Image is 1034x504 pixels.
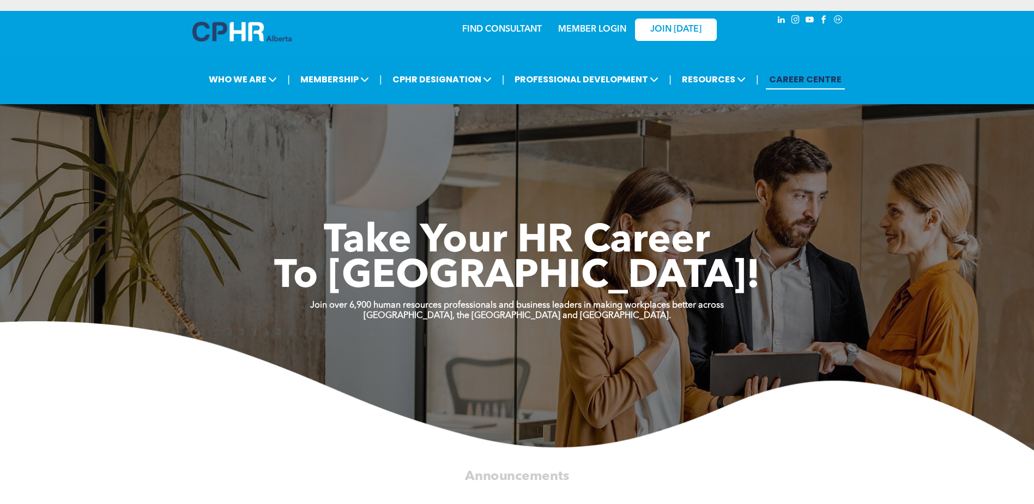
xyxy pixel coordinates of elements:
li: | [379,68,382,91]
a: instagram [790,14,802,28]
span: Take Your HR Career [324,222,710,261]
a: facebook [818,14,830,28]
span: PROFESSIONAL DEVELOPMENT [511,69,662,89]
li: | [502,68,505,91]
a: CAREER CENTRE [766,69,845,89]
a: linkedin [776,14,788,28]
a: JOIN [DATE] [635,19,717,41]
span: MEMBERSHIP [297,69,372,89]
strong: Join over 6,900 human resources professionals and business leaders in making workplaces better ac... [310,301,724,310]
li: | [669,68,672,91]
span: Announcements [465,470,569,483]
a: FIND CONSULTANT [462,25,542,34]
span: To [GEOGRAPHIC_DATA]! [274,257,760,297]
span: CPHR DESIGNATION [389,69,495,89]
img: A blue and white logo for cp alberta [192,22,292,41]
strong: [GEOGRAPHIC_DATA], the [GEOGRAPHIC_DATA] and [GEOGRAPHIC_DATA]. [364,311,671,320]
li: | [287,68,290,91]
span: WHO WE ARE [205,69,280,89]
a: MEMBER LOGIN [558,25,626,34]
span: JOIN [DATE] [650,25,702,35]
li: | [756,68,759,91]
a: youtube [804,14,816,28]
span: RESOURCES [679,69,749,89]
a: Social network [832,14,844,28]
